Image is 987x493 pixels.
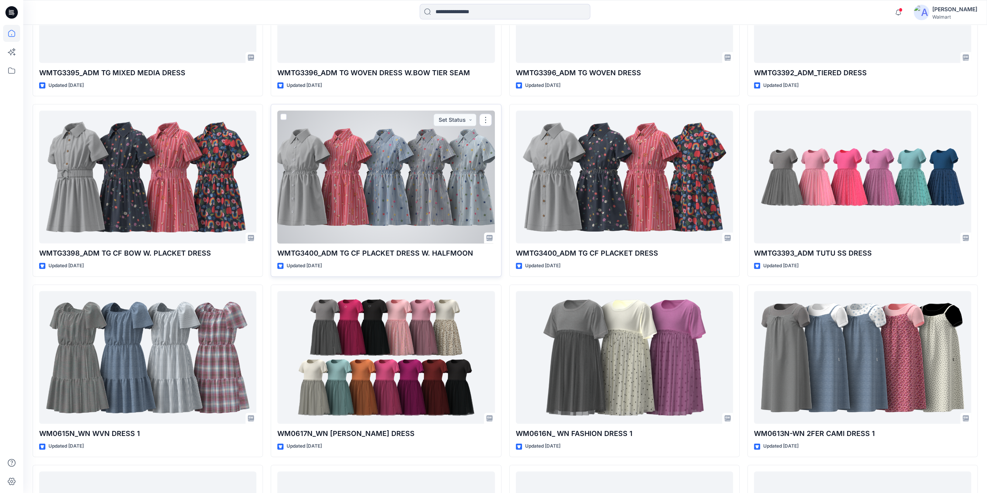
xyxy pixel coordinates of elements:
[39,428,256,439] p: WM0615N_WN WVN DRESS 1
[516,291,733,424] a: WM0616N_ WN FASHION DRESS 1
[763,81,799,90] p: Updated [DATE]
[932,14,977,20] div: Walmart
[287,442,322,450] p: Updated [DATE]
[48,262,84,270] p: Updated [DATE]
[277,291,494,424] a: WM0617N_WN SS TUTU DRESS
[754,291,971,424] a: WM0613N-WN 2FER CAMI DRESS 1
[525,81,560,90] p: Updated [DATE]
[48,442,84,450] p: Updated [DATE]
[754,111,971,244] a: WMTG3393_ADM TUTU SS DRESS
[516,248,733,259] p: WMTG3400_ADM TG CF PLACKET DRESS
[932,5,977,14] div: [PERSON_NAME]
[39,67,256,78] p: WMTG3395_ADM TG MIXED MEDIA DRESS
[516,428,733,439] p: WM0616N_ WN FASHION DRESS 1
[287,262,322,270] p: Updated [DATE]
[39,291,256,424] a: WM0615N_WN WVN DRESS 1
[277,428,494,439] p: WM0617N_WN [PERSON_NAME] DRESS
[914,5,929,20] img: avatar
[39,248,256,259] p: WMTG3398_ADM TG CF BOW W. PLACKET DRESS
[525,262,560,270] p: Updated [DATE]
[277,111,494,244] a: WMTG3400_ADM TG CF PLACKET DRESS W. HALFMOON
[287,81,322,90] p: Updated [DATE]
[763,262,799,270] p: Updated [DATE]
[39,111,256,244] a: WMTG3398_ADM TG CF BOW W. PLACKET DRESS
[754,248,971,259] p: WMTG3393_ADM TUTU SS DRESS
[277,67,494,78] p: WMTG3396_ADM TG WOVEN DRESS W.BOW TIER SEAM
[277,248,494,259] p: WMTG3400_ADM TG CF PLACKET DRESS W. HALFMOON
[516,67,733,78] p: WMTG3396_ADM TG WOVEN DRESS
[754,428,971,439] p: WM0613N-WN 2FER CAMI DRESS 1
[763,442,799,450] p: Updated [DATE]
[48,81,84,90] p: Updated [DATE]
[525,442,560,450] p: Updated [DATE]
[516,111,733,244] a: WMTG3400_ADM TG CF PLACKET DRESS
[754,67,971,78] p: WMTG3392_ADM_TIERED DRESS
